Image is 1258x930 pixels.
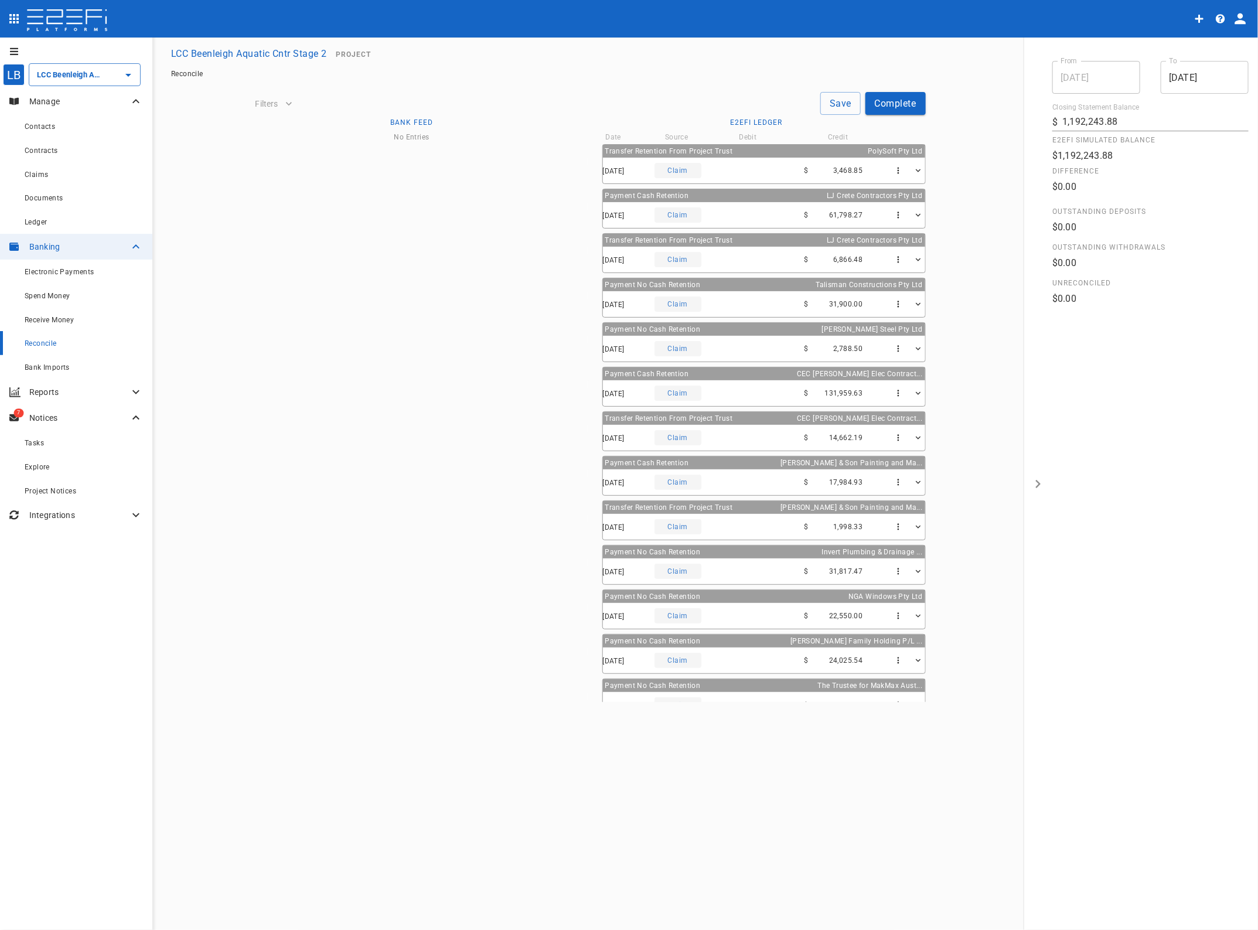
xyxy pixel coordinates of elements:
[255,99,278,108] span: Filters
[829,434,863,442] span: 14,662.19
[816,281,923,289] span: Talisman Constructions Pty Ltd
[3,64,25,86] div: LB
[865,92,926,115] button: Complete
[25,487,76,495] span: Project Notices
[605,192,689,200] span: Payment Cash Retention
[804,612,809,620] span: $
[833,523,862,531] span: 1,998.33
[818,682,923,690] span: The Trustee for MakMax Aust...
[829,656,863,665] span: 24,025.54
[605,414,733,423] span: Transfer Retention From Project Trust
[25,122,55,131] span: Contacts
[603,479,625,487] span: [DATE]
[804,523,809,531] span: $
[25,218,47,226] span: Ledger
[605,281,701,289] span: Payment No Cash Retention
[605,682,701,690] span: Payment No Cash Retention
[120,67,137,83] button: Open
[1052,167,1249,175] span: Difference
[825,389,863,397] span: 131,959.63
[833,166,862,175] span: 3,468.85
[25,339,57,348] span: Reconcile
[603,256,625,264] span: [DATE]
[603,657,625,665] span: [DATE]
[1052,180,1249,193] p: $0.00
[605,459,689,467] span: Payment Cash Retention
[833,256,862,264] span: 6,866.48
[804,300,809,308] span: $
[829,211,863,219] span: 61,798.27
[390,118,433,127] span: Bank Feed
[780,459,922,467] span: [PERSON_NAME] & Son Painting and Ma...
[25,171,48,179] span: Claims
[804,211,809,219] span: $
[804,567,809,575] span: $
[29,509,129,521] p: Integrations
[25,439,44,447] span: Tasks
[804,434,809,442] span: $
[25,363,70,372] span: Bank Imports
[804,656,809,665] span: $
[804,389,809,397] span: $
[797,414,923,423] span: CEC [PERSON_NAME] Elec Contract...
[336,50,371,59] span: Project
[828,133,848,141] span: Credit
[829,478,863,486] span: 17,984.93
[790,637,922,645] span: [PERSON_NAME] Family Holding P/L ...
[827,236,922,244] span: LJ Crete Contractors Pty Ltd
[780,503,922,512] span: [PERSON_NAME] & Son Painting and Ma...
[605,548,701,556] span: Payment No Cash Retention
[25,316,74,324] span: Receive Money
[171,70,1239,78] nav: breadcrumb
[1024,38,1052,930] button: open drawer
[606,133,622,141] span: Date
[1052,115,1058,129] p: $
[1161,61,1249,94] input: Choose date, selected date is Oct 9, 2025
[605,503,733,512] span: Transfer Retention From Project Trust
[804,256,809,264] span: $
[665,133,688,141] span: Source
[25,463,50,471] span: Explore
[868,147,922,155] span: PolySoft Pty Ltd
[171,70,203,78] span: Reconcile
[603,612,625,621] span: [DATE]
[1052,279,1249,287] span: Unreconciled
[1052,103,1140,113] label: Closing Statement Balance
[25,268,94,276] span: Electronic Payments
[1052,243,1249,251] span: Outstanding Withdrawals
[797,370,923,378] span: CEC [PERSON_NAME] Elec Contract...
[605,370,689,378] span: Payment Cash Retention
[605,236,733,244] span: Transfer Retention From Project Trust
[730,118,782,127] span: E2EFi Ledger
[605,147,733,155] span: Transfer Retention From Project Trust
[29,412,129,424] p: Notices
[603,568,625,576] span: [DATE]
[29,241,129,253] p: Banking
[34,69,103,81] input: LCC Beenleigh Aquatic Cntr Stage 2
[605,637,701,645] span: Payment No Cash Retention
[829,300,863,308] span: 31,900.00
[25,292,70,300] span: Spend Money
[1052,207,1249,216] span: Outstanding Deposits
[14,409,24,418] span: 7
[251,94,297,113] button: Filters
[829,612,863,620] span: 22,550.00
[603,345,625,353] span: [DATE]
[603,167,625,175] span: [DATE]
[804,345,809,353] span: $
[825,701,863,709] span: 188,916.42
[25,147,58,155] span: Contracts
[1052,256,1249,270] p: $0.00
[804,478,809,486] span: $
[605,592,701,601] span: Payment No Cash Retention
[394,133,429,141] span: No Entries
[1052,61,1140,94] input: Choose date, selected date is Oct 9, 2025
[605,325,701,333] span: Payment No Cash Retention
[833,345,862,353] span: 2,788.50
[603,212,625,220] span: [DATE]
[25,194,63,202] span: Documents
[827,192,922,200] span: LJ Crete Contractors Pty Ltd
[603,390,625,398] span: [DATE]
[1052,220,1249,234] p: $0.00
[1052,136,1249,144] span: E2EFi Simulated Balance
